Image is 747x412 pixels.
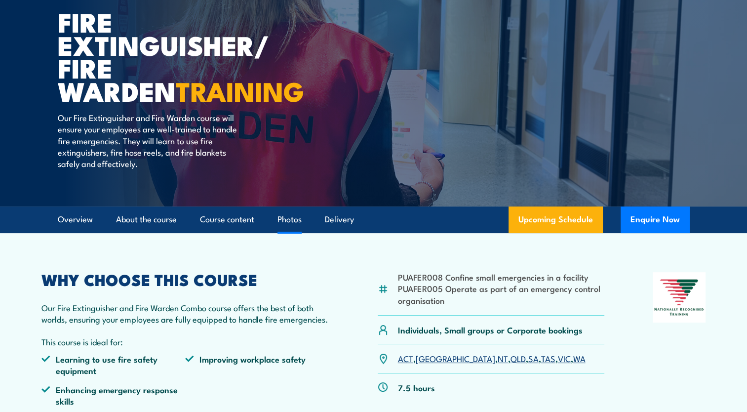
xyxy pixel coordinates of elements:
a: TAS [541,352,555,364]
p: This course is ideal for: [41,336,330,347]
a: WA [573,352,586,364]
a: Upcoming Schedule [509,206,603,233]
a: Delivery [325,206,354,233]
p: , , , , , , , [398,353,586,364]
li: Enhancing emergency response skills [41,384,186,407]
a: About the course [116,206,177,233]
p: Our Fire Extinguisher and Fire Warden course will ensure your employees are well-trained to handl... [58,112,238,169]
p: Our Fire Extinguisher and Fire Warden Combo course offers the best of both worlds, ensuring your ... [41,302,330,325]
li: Improving workplace safety [185,353,329,376]
p: Individuals, Small groups or Corporate bookings [398,324,583,335]
strong: TRAINING [176,70,304,111]
p: 7.5 hours [398,382,435,393]
li: Learning to use fire safety equipment [41,353,186,376]
button: Enquire Now [621,206,690,233]
img: Nationally Recognised Training logo. [653,272,706,323]
a: [GEOGRAPHIC_DATA] [416,352,495,364]
a: Overview [58,206,93,233]
li: PUAFER005 Operate as part of an emergency control organisation [398,283,605,306]
a: NT [498,352,508,364]
li: PUAFER008 Confine small emergencies in a facility [398,271,605,283]
a: SA [528,352,539,364]
a: QLD [511,352,526,364]
h1: Fire Extinguisher/ Fire Warden [58,10,302,102]
h2: WHY CHOOSE THIS COURSE [41,272,330,286]
a: Photos [277,206,302,233]
a: VIC [558,352,571,364]
a: ACT [398,352,413,364]
a: Course content [200,206,254,233]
